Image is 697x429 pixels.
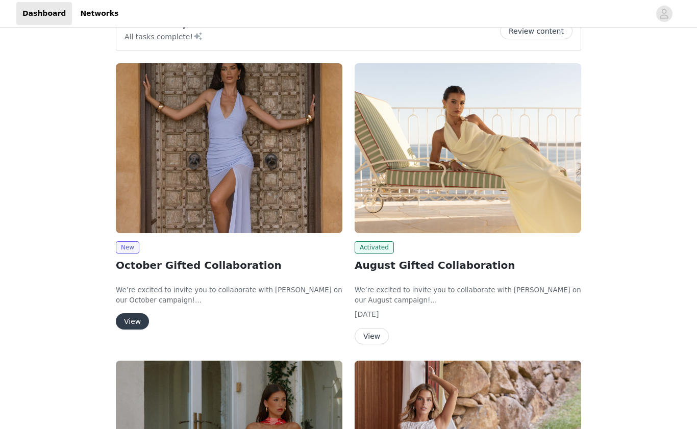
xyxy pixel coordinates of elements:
[116,313,149,330] button: View
[116,258,342,273] h2: October Gifted Collaboration
[500,23,572,39] button: Review content
[116,286,342,304] span: We’re excited to invite you to collaborate with [PERSON_NAME] on our October campaign!
[355,333,389,340] a: View
[74,2,125,25] a: Networks
[355,328,389,344] button: View
[355,241,394,254] span: Activated
[116,63,342,233] img: Peppermayo EU
[125,30,203,42] p: All tasks complete!
[659,6,669,22] div: avatar
[355,63,581,233] img: Peppermayo EU
[116,318,149,325] a: View
[116,241,139,254] span: New
[16,2,72,25] a: Dashboard
[355,286,581,304] span: We’re excited to invite you to collaborate with [PERSON_NAME] on our August campaign!
[355,258,581,273] h2: August Gifted Collaboration
[355,310,379,318] span: [DATE]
